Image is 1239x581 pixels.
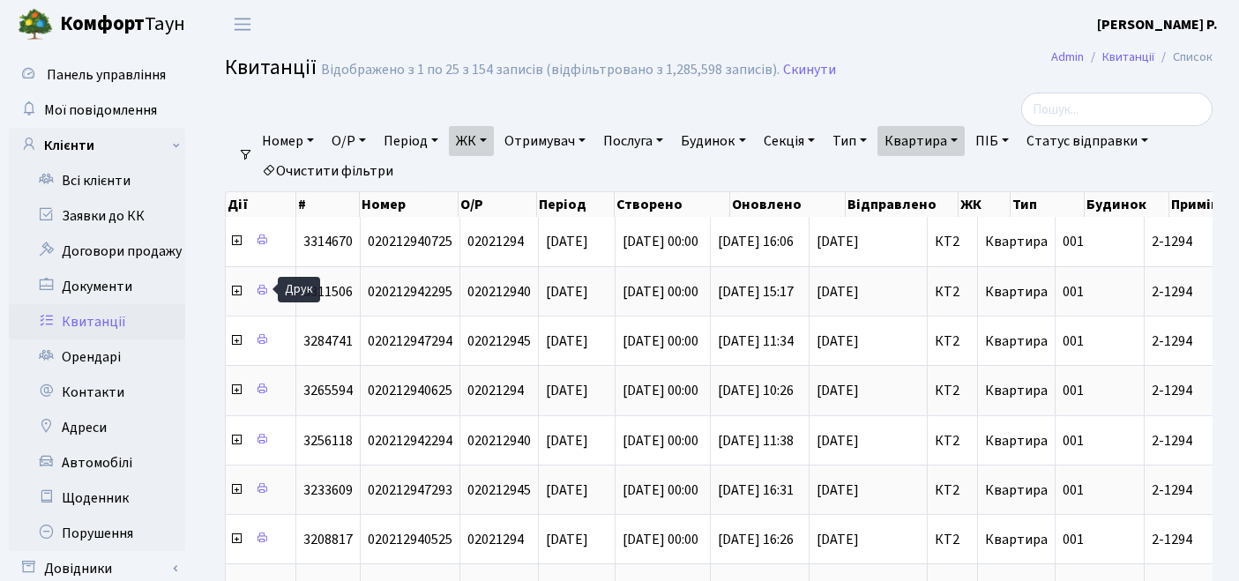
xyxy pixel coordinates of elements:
[368,431,452,451] span: 020212942294
[368,282,452,302] span: 020212942295
[9,234,185,269] a: Договори продажу
[546,530,588,549] span: [DATE]
[1063,480,1084,500] span: 001
[1097,15,1218,34] b: [PERSON_NAME] Р.
[596,126,670,156] a: Послуга
[718,282,794,302] span: [DATE] 15:17
[1063,282,1084,302] span: 001
[44,101,157,120] span: Мої повідомлення
[9,445,185,480] a: Автомобілі
[1063,381,1084,400] span: 001
[467,431,531,451] span: 020212940
[220,10,265,39] button: Переключити навігацію
[225,52,317,83] span: Квитанції
[368,530,452,549] span: 020212940525
[817,434,920,448] span: [DATE]
[303,331,353,351] span: 3284741
[255,156,400,186] a: Очистити фільтри
[935,483,970,497] span: КТ2
[9,480,185,516] a: Щоденник
[985,331,1048,351] span: Квартира
[467,480,531,500] span: 020212945
[783,62,836,78] a: Скинути
[546,282,588,302] span: [DATE]
[718,232,794,251] span: [DATE] 16:06
[623,381,698,400] span: [DATE] 00:00
[9,339,185,375] a: Орендарі
[674,126,752,156] a: Будинок
[9,128,185,163] a: Клієнти
[9,375,185,410] a: Контакти
[467,530,524,549] span: 02021294
[935,235,970,249] span: КТ2
[1051,48,1084,66] a: Admin
[368,381,452,400] span: 020212940625
[303,530,353,549] span: 3208817
[303,282,353,302] span: 3311506
[623,530,698,549] span: [DATE] 00:00
[615,192,730,217] th: Створено
[18,7,53,42] img: logo.png
[360,192,459,217] th: Номер
[546,331,588,351] span: [DATE]
[303,431,353,451] span: 3256118
[817,235,920,249] span: [DATE]
[47,65,166,85] span: Панель управління
[935,533,970,547] span: КТ2
[1025,39,1239,76] nav: breadcrumb
[985,530,1048,549] span: Квартира
[935,285,970,299] span: КТ2
[546,232,588,251] span: [DATE]
[9,163,185,198] a: Всі клієнти
[985,381,1048,400] span: Квартира
[1019,126,1155,156] a: Статус відправки
[303,232,353,251] span: 3314670
[935,384,970,398] span: КТ2
[467,331,531,351] span: 020212945
[9,198,185,234] a: Заявки до КК
[303,381,353,400] span: 3265594
[546,480,588,500] span: [DATE]
[1063,331,1084,351] span: 001
[623,480,698,500] span: [DATE] 00:00
[623,282,698,302] span: [DATE] 00:00
[846,192,958,217] th: Відправлено
[1102,48,1154,66] a: Квитанції
[1154,48,1213,67] li: Список
[60,10,145,38] b: Комфорт
[325,126,373,156] a: О/Р
[817,533,920,547] span: [DATE]
[718,381,794,400] span: [DATE] 10:26
[730,192,846,217] th: Оновлено
[935,334,970,348] span: КТ2
[537,192,615,217] th: Період
[226,192,296,217] th: Дії
[825,126,874,156] a: Тип
[959,192,1011,217] th: ЖК
[817,483,920,497] span: [DATE]
[817,285,920,299] span: [DATE]
[985,232,1048,251] span: Квартира
[497,126,593,156] a: Отримувач
[817,334,920,348] span: [DATE]
[9,269,185,304] a: Документи
[718,331,794,351] span: [DATE] 11:34
[1021,93,1213,126] input: Пошук...
[9,516,185,551] a: Порушення
[935,434,970,448] span: КТ2
[718,480,794,500] span: [DATE] 16:31
[377,126,445,156] a: Період
[546,431,588,451] span: [DATE]
[968,126,1016,156] a: ПІБ
[278,277,320,302] div: Друк
[255,126,321,156] a: Номер
[1063,431,1084,451] span: 001
[877,126,965,156] a: Квартира
[9,57,185,93] a: Панель управління
[449,126,494,156] a: ЖК
[546,381,588,400] span: [DATE]
[60,10,185,40] span: Таун
[321,62,780,78] div: Відображено з 1 по 25 з 154 записів (відфільтровано з 1,285,598 записів).
[9,410,185,445] a: Адреси
[623,431,698,451] span: [DATE] 00:00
